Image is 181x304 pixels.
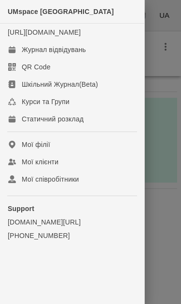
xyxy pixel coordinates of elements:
p: Support [8,204,137,213]
div: Курси та Групи [22,97,70,106]
div: QR Code [22,62,51,72]
div: Шкільний Журнал(Beta) [22,79,98,89]
div: Мої клієнти [22,157,58,167]
a: [PHONE_NUMBER] [8,231,137,240]
span: UMspace [GEOGRAPHIC_DATA] [8,8,114,15]
div: Журнал відвідувань [22,45,86,54]
a: [DOMAIN_NAME][URL] [8,217,137,227]
div: Статичний розклад [22,114,84,124]
a: [URL][DOMAIN_NAME] [8,28,81,36]
div: Мої філії [22,140,50,149]
div: Мої співробітники [22,174,79,184]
